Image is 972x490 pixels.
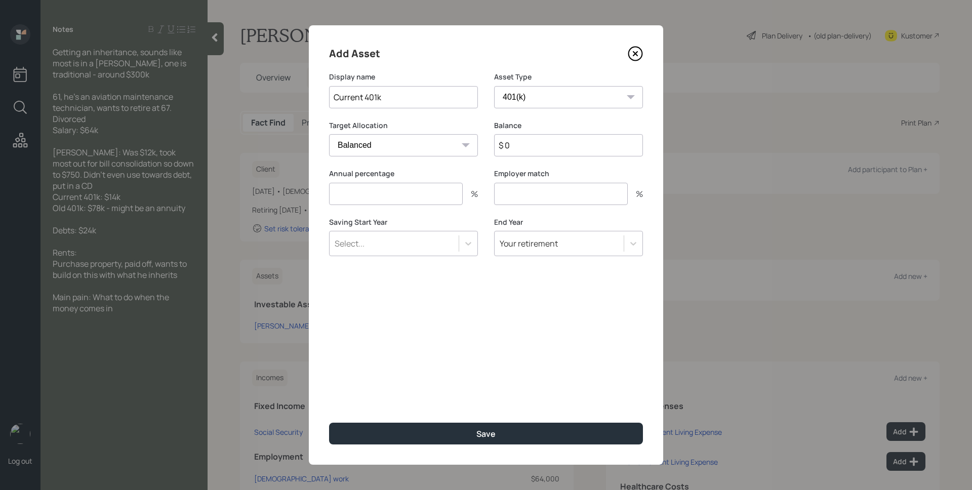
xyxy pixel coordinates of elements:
[329,423,643,444] button: Save
[335,238,364,249] div: Select...
[494,72,643,82] label: Asset Type
[494,217,643,227] label: End Year
[494,169,643,179] label: Employer match
[329,46,380,62] h4: Add Asset
[500,238,558,249] div: Your retirement
[463,190,478,198] div: %
[329,72,478,82] label: Display name
[476,428,496,439] div: Save
[329,169,478,179] label: Annual percentage
[628,190,643,198] div: %
[329,217,478,227] label: Saving Start Year
[329,120,478,131] label: Target Allocation
[494,120,643,131] label: Balance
